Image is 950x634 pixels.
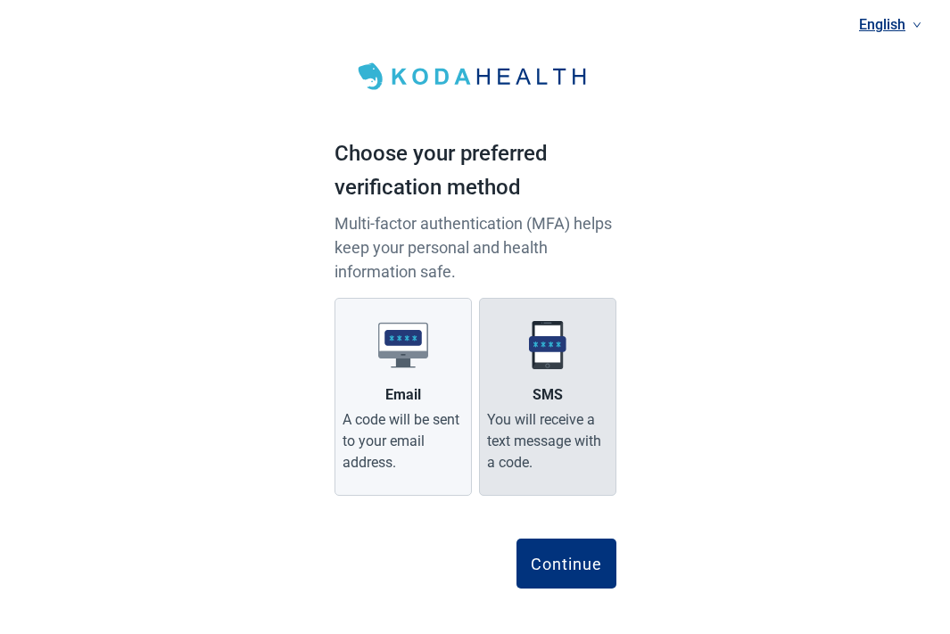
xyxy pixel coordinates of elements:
img: Koda Health [348,57,601,96]
div: Continue [531,555,602,572]
span: down [913,21,921,29]
h1: Choose your preferred verification method [335,137,616,211]
p: Multi-factor authentication (MFA) helps keep your personal and health information safe. [335,211,616,284]
div: A code will be sent to your email address. [343,409,464,473]
div: SMS [533,384,563,406]
main: Main content [335,21,616,624]
a: Current language: English [852,10,929,39]
div: You will receive a text message with a code. [487,409,608,473]
div: Email [385,384,421,406]
button: Continue [516,539,616,589]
